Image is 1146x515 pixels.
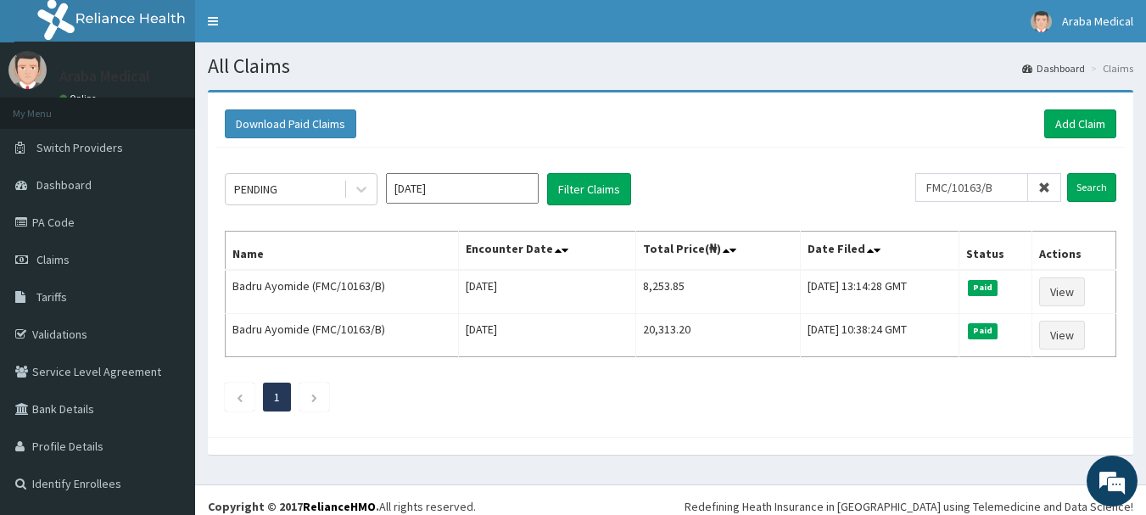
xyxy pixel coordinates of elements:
[226,314,459,357] td: Badru Ayomide (FMC/10163/B)
[225,109,356,138] button: Download Paid Claims
[1087,61,1133,76] li: Claims
[635,270,800,314] td: 8,253.85
[635,232,800,271] th: Total Price(₦)
[278,8,319,49] div: Minimize live chat window
[386,173,539,204] input: Select Month and Year
[800,232,959,271] th: Date Filed
[1039,277,1085,306] a: View
[458,314,635,357] td: [DATE]
[234,181,277,198] div: PENDING
[968,323,998,339] span: Paid
[59,69,150,84] p: Araba Medical
[959,232,1031,271] th: Status
[36,140,123,155] span: Switch Providers
[8,339,323,398] textarea: Type your message and hit 'Enter'
[36,177,92,193] span: Dashboard
[458,270,635,314] td: [DATE]
[635,314,800,357] td: 20,313.20
[208,499,379,514] strong: Copyright © 2017 .
[1039,321,1085,350] a: View
[968,280,998,295] span: Paid
[59,92,100,104] a: Online
[31,85,69,127] img: d_794563401_company_1708531726252_794563401
[800,270,959,314] td: [DATE] 13:14:28 GMT
[458,232,635,271] th: Encounter Date
[547,173,631,205] button: Filter Claims
[36,252,70,267] span: Claims
[236,389,243,405] a: Previous page
[1067,173,1116,202] input: Search
[36,289,67,305] span: Tariffs
[208,55,1133,77] h1: All Claims
[1031,11,1052,32] img: User Image
[98,151,234,322] span: We're online!
[1022,61,1085,76] a: Dashboard
[685,498,1133,515] div: Redefining Heath Insurance in [GEOGRAPHIC_DATA] using Telemedicine and Data Science!
[800,314,959,357] td: [DATE] 10:38:24 GMT
[226,270,459,314] td: Badru Ayomide (FMC/10163/B)
[303,499,376,514] a: RelianceHMO
[310,389,318,405] a: Next page
[1062,14,1133,29] span: Araba Medical
[1031,232,1115,271] th: Actions
[88,95,285,117] div: Chat with us now
[1044,109,1116,138] a: Add Claim
[915,173,1028,202] input: Search by HMO ID
[8,51,47,89] img: User Image
[274,389,280,405] a: Page 1 is your current page
[226,232,459,271] th: Name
